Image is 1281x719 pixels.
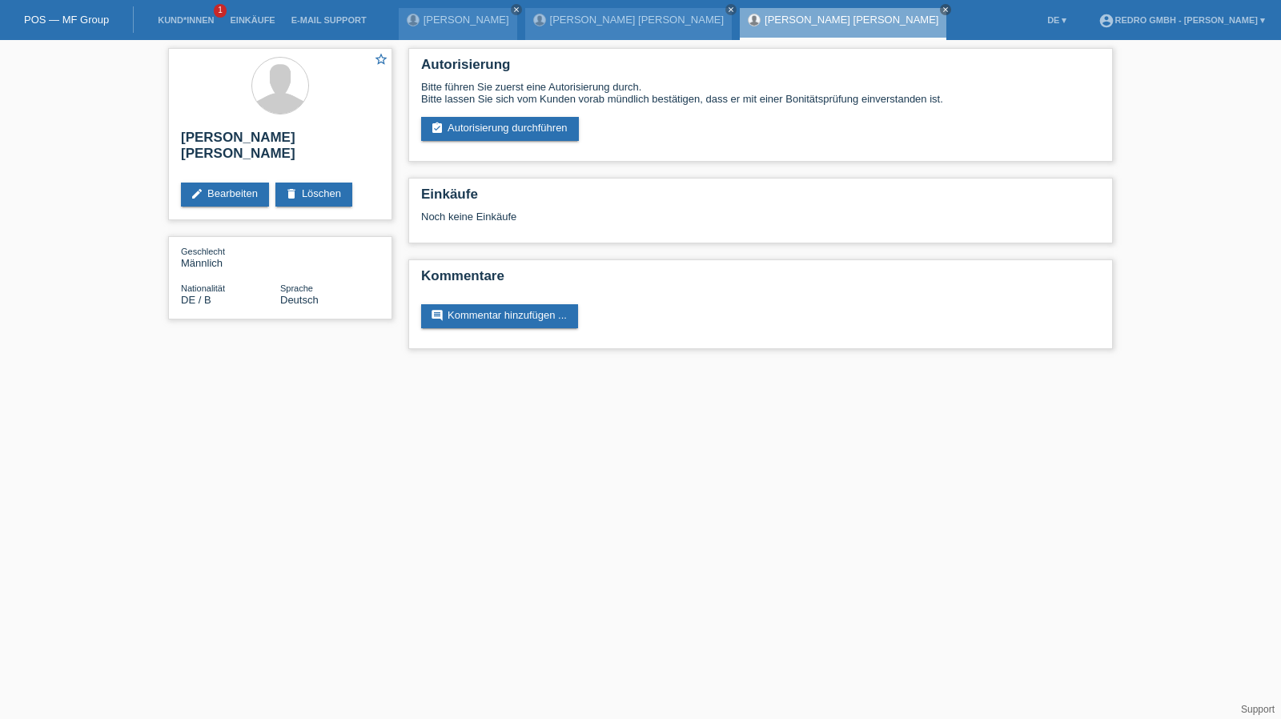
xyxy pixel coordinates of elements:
i: account_circle [1098,13,1114,29]
a: Einkäufe [222,15,283,25]
a: [PERSON_NAME] [PERSON_NAME] [550,14,724,26]
span: Deutsch [280,294,319,306]
h2: Autorisierung [421,57,1100,81]
a: close [511,4,522,15]
a: E-Mail Support [283,15,375,25]
a: commentKommentar hinzufügen ... [421,304,578,328]
i: edit [191,187,203,200]
a: DE ▾ [1039,15,1074,25]
h2: Kommentare [421,268,1100,292]
a: [PERSON_NAME] [PERSON_NAME] [765,14,938,26]
span: Nationalität [181,283,225,293]
i: close [727,6,735,14]
span: Geschlecht [181,247,225,256]
h2: [PERSON_NAME] [PERSON_NAME] [181,130,379,170]
a: star_border [374,52,388,69]
a: account_circleRedro GmbH - [PERSON_NAME] ▾ [1090,15,1273,25]
i: close [942,6,950,14]
a: close [940,4,951,15]
a: close [725,4,737,15]
span: Deutschland / B / 22.07.2022 [181,294,211,306]
span: Sprache [280,283,313,293]
a: Support [1241,704,1275,715]
a: deleteLöschen [275,183,352,207]
a: POS — MF Group [24,14,109,26]
span: 1 [214,4,227,18]
div: Noch keine Einkäufe [421,211,1100,235]
div: Männlich [181,245,280,269]
a: [PERSON_NAME] [424,14,509,26]
i: star_border [374,52,388,66]
i: comment [431,309,444,322]
h2: Einkäufe [421,187,1100,211]
a: editBearbeiten [181,183,269,207]
i: assignment_turned_in [431,122,444,135]
i: delete [285,187,298,200]
i: close [512,6,520,14]
a: Kund*innen [150,15,222,25]
a: assignment_turned_inAutorisierung durchführen [421,117,579,141]
div: Bitte führen Sie zuerst eine Autorisierung durch. Bitte lassen Sie sich vom Kunden vorab mündlich... [421,81,1100,105]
